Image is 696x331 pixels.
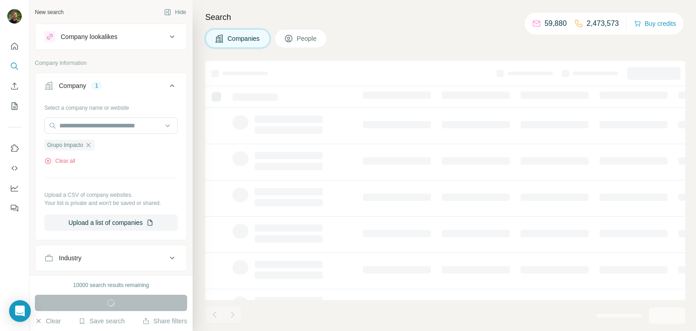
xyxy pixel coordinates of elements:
[59,81,86,90] div: Company
[587,18,619,29] p: 2,473,573
[227,34,261,43] span: Companies
[44,199,178,207] p: Your list is private and won't be saved or shared.
[35,59,187,67] p: Company information
[44,214,178,231] button: Upload a list of companies
[7,38,22,54] button: Quick start
[7,140,22,156] button: Use Surfe on LinkedIn
[9,300,31,322] div: Open Intercom Messenger
[47,141,83,149] span: Grupo Impacto
[297,34,318,43] span: People
[35,316,61,326] button: Clear
[634,17,676,30] button: Buy credits
[7,180,22,196] button: Dashboard
[35,75,187,100] button: Company1
[61,32,117,41] div: Company lookalikes
[44,191,178,199] p: Upload a CSV of company websites.
[7,58,22,74] button: Search
[142,316,187,326] button: Share filters
[7,78,22,94] button: Enrich CSV
[59,253,82,263] div: Industry
[35,247,187,269] button: Industry
[7,160,22,176] button: Use Surfe API
[92,82,102,90] div: 1
[44,157,75,165] button: Clear all
[7,200,22,216] button: Feedback
[44,100,178,112] div: Select a company name or website
[78,316,125,326] button: Save search
[35,26,187,48] button: Company lookalikes
[205,11,685,24] h4: Search
[7,9,22,24] img: Avatar
[35,8,63,16] div: New search
[7,98,22,114] button: My lists
[158,5,193,19] button: Hide
[73,281,149,289] div: 10000 search results remaining
[545,18,567,29] p: 59,880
